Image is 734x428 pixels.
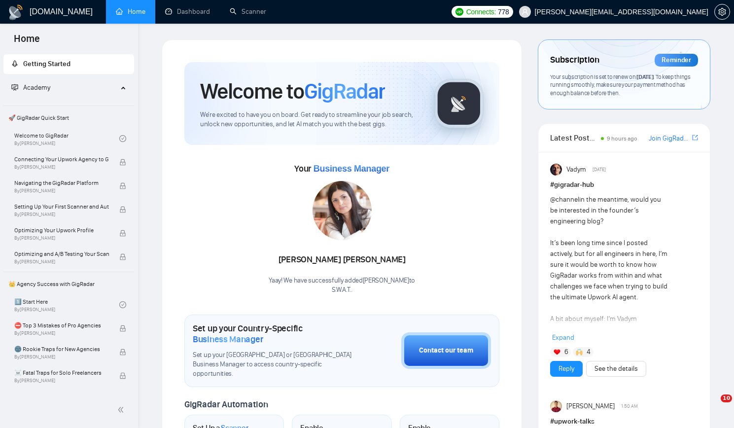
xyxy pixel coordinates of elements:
[14,225,109,235] span: Optimizing Your Upwork Profile
[700,394,724,418] iframe: Intercom live chat
[8,4,24,20] img: logo
[14,330,109,336] span: By [PERSON_NAME]
[14,249,109,259] span: Optimizing and A/B Testing Your Scanner for Better Results
[550,416,698,427] h1: # upwork-talks
[193,351,352,379] span: Set up your [GEOGRAPHIC_DATA] or [GEOGRAPHIC_DATA] Business Manager to access country-specific op...
[304,78,385,105] span: GigRadar
[401,332,491,369] button: Contact our team
[313,181,372,240] img: 1706119779818-multi-117.jpg
[193,323,352,345] h1: Set up your Country-Specific
[119,349,126,356] span: lock
[566,401,615,412] span: [PERSON_NAME]
[14,164,109,170] span: By [PERSON_NAME]
[593,165,606,174] span: [DATE]
[586,361,646,377] button: See the details
[522,8,528,15] span: user
[455,8,463,16] img: upwork-logo.png
[566,164,586,175] span: Vadym
[550,52,599,69] span: Subscription
[119,230,126,237] span: lock
[116,7,145,16] a: homeHome
[119,253,126,260] span: lock
[576,349,583,356] img: 🙌
[550,179,698,190] h1: # gigradar-hub
[14,392,109,401] span: ❌ How to get banned on Upwork
[692,133,698,143] a: export
[564,347,568,357] span: 6
[184,399,268,410] span: GigRadar Automation
[119,159,126,166] span: lock
[14,344,109,354] span: 🌚 Rookie Traps for New Agencies
[269,276,415,295] div: Yaay! We have successfully added [PERSON_NAME] to
[4,274,133,294] span: 👑 Agency Success with GigRadar
[294,163,389,174] span: Your
[119,301,126,308] span: check-circle
[165,7,210,16] a: dashboardDashboard
[721,394,732,402] span: 10
[14,235,109,241] span: By [PERSON_NAME]
[23,83,50,92] span: Academy
[14,202,109,212] span: Setting Up Your First Scanner and Auto-Bidder
[3,54,134,74] li: Getting Started
[269,285,415,295] p: S.W.A.T. .
[119,135,126,142] span: check-circle
[498,6,509,17] span: 778
[550,400,562,412] img: Umar Manzar
[200,78,385,105] h1: Welcome to
[550,73,690,97] span: Your subscription is set to renew on . To keep things running smoothly, make sure your payment me...
[594,363,638,374] a: See the details
[314,164,389,174] span: Business Manager
[14,378,109,384] span: By [PERSON_NAME]
[119,206,126,213] span: lock
[14,294,119,316] a: 1️⃣ Start HereBy[PERSON_NAME]
[14,188,109,194] span: By [PERSON_NAME]
[230,7,266,16] a: searchScanner
[649,133,690,144] a: Join GigRadar Slack Community
[14,368,109,378] span: ☠️ Fatal Traps for Solo Freelancers
[550,164,562,176] img: Vadym
[11,83,50,92] span: Academy
[552,333,574,342] span: Expand
[714,4,730,20] button: setting
[554,349,560,356] img: ❤️
[14,178,109,188] span: Navigating the GigRadar Platform
[587,347,591,357] span: 4
[636,73,653,80] span: [DATE]
[269,251,415,268] div: [PERSON_NAME] [PERSON_NAME]
[419,345,473,356] div: Contact our team
[14,154,109,164] span: Connecting Your Upwork Agency to GigRadar
[607,135,637,142] span: 9 hours ago
[200,110,419,129] span: We're excited to have you on board. Get ready to streamline your job search, unlock new opportuni...
[4,108,133,128] span: 🚀 GigRadar Quick Start
[550,132,598,144] span: Latest Posts from the GigRadar Community
[621,402,638,411] span: 1:50 AM
[466,6,496,17] span: Connects:
[14,354,109,360] span: By [PERSON_NAME]
[714,8,730,16] a: setting
[11,84,18,91] span: fund-projection-screen
[6,32,48,52] span: Home
[119,182,126,189] span: lock
[11,60,18,67] span: rocket
[14,321,109,330] span: ⛔ Top 3 Mistakes of Pro Agencies
[14,259,109,265] span: By [PERSON_NAME]
[117,405,127,415] span: double-left
[119,325,126,332] span: lock
[14,212,109,217] span: By [PERSON_NAME]
[692,134,698,142] span: export
[434,79,484,128] img: gigradar-logo.png
[193,334,263,345] span: Business Manager
[550,361,583,377] button: Reply
[119,372,126,379] span: lock
[559,363,574,374] a: Reply
[655,54,698,67] div: Reminder
[14,128,119,149] a: Welcome to GigRadarBy[PERSON_NAME]
[550,195,579,204] span: @channel
[23,60,70,68] span: Getting Started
